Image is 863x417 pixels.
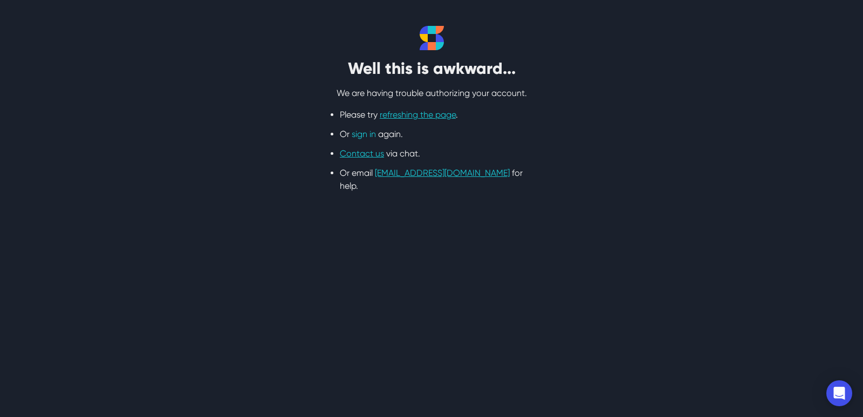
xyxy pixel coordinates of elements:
[340,147,523,160] li: via chat.
[340,128,523,141] li: Or again.
[340,108,523,121] li: Please try .
[826,380,852,406] div: Open Intercom Messenger
[297,59,566,78] h2: Well this is awkward...
[340,148,384,159] a: Contact us
[380,110,456,120] a: refreshing the page
[297,87,566,100] p: We are having trouble authorizing your account.
[352,129,376,139] a: sign in
[340,167,523,193] li: Or email for help.
[375,168,510,178] a: [EMAIL_ADDRESS][DOMAIN_NAME]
